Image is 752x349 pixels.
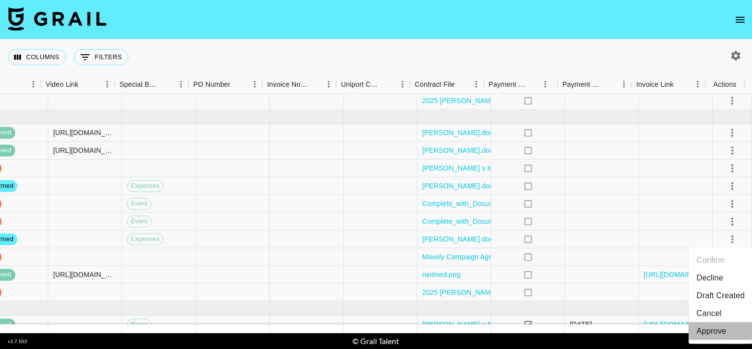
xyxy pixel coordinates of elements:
[724,160,741,176] button: select merge strategy
[636,75,674,94] div: Invoice Link
[538,77,553,92] button: Menu
[631,75,705,94] div: Invoice Link
[127,235,163,244] span: Expenses
[644,319,718,329] a: [URL][DOMAIN_NAME]
[174,77,188,92] button: Menu
[644,270,718,279] a: [URL][DOMAIN_NAME]
[422,216,599,226] a: Complete_with_Docusign_Sabrina_UGC_agreement.pdf
[674,77,688,91] button: Sort
[422,270,461,279] a: neilmed.png
[248,77,262,92] button: Menu
[724,124,741,141] button: select merge strategy
[724,142,741,159] button: select merge strategy
[422,252,653,262] a: Mavely Campaign Agreement - Walmart Marketplace Muses - Content.pdf
[120,75,160,94] div: Special Booking Type
[724,213,741,230] button: select merge strategy
[230,77,244,91] button: Sort
[46,75,79,94] div: Video Link
[422,145,521,155] a: [PERSON_NAME].docx_(2).pdf
[8,338,27,345] div: v 1.7.103
[724,92,741,109] button: select merge strategy
[617,77,631,92] button: Menu
[730,10,750,30] button: open drawer
[381,77,395,91] button: Sort
[422,319,622,329] a: [PERSON_NAME] x Sundays for Dogs_signed_7.29_signed.pdf
[724,177,741,194] button: select merge strategy
[724,231,741,247] button: select merge strategy
[262,75,336,94] div: Invoice Notes
[336,75,410,94] div: Uniport Contact Email
[341,75,381,94] div: Uniport Contact Email
[469,77,484,92] button: Menu
[422,181,521,191] a: [PERSON_NAME].docx_(2).pdf
[690,77,705,92] button: Menu
[53,270,117,279] div: https://www.instagram.com/p/DOwS5EQkYrg/
[267,75,308,94] div: Invoice Notes
[724,195,741,212] button: select merge strategy
[570,319,592,329] div: 8/6/2025
[422,287,653,297] a: 2025 [PERSON_NAME] & Zoefull Services Agreement.docx (1) (2) (1).pdf
[53,145,117,155] div: https://www.instagram.com/p/DOLfdT2Eh0I/
[563,75,603,94] div: Payment Sent Date
[455,77,469,91] button: Sort
[127,320,151,329] span: Event
[8,7,106,31] img: Grail Talent
[603,77,617,91] button: Sort
[308,77,321,91] button: Sort
[41,75,115,94] div: Video Link
[422,128,521,138] a: [PERSON_NAME].docx_(2).pdf
[484,75,558,94] div: Payment Sent
[705,75,745,94] div: Actions
[410,75,484,94] div: Contract File
[127,199,151,209] span: Event
[713,75,736,94] div: Actions
[115,75,188,94] div: Special Booking Type
[188,75,262,94] div: PO Number
[489,75,527,94] div: Payment Sent
[321,77,336,92] button: Menu
[696,325,726,337] div: Approve
[127,181,163,191] span: Expenses
[193,75,230,94] div: PO Number
[422,234,521,244] a: [PERSON_NAME].docx_(2).pdf
[558,75,631,94] div: Payment Sent Date
[8,49,66,65] button: Select columns
[74,49,128,65] button: Show filters
[395,77,410,92] button: Menu
[422,96,653,105] a: 2025 [PERSON_NAME] & Zoefull Services Agreement.docx (1) (2) (1).pdf
[415,75,455,94] div: Contract File
[78,77,92,91] button: Sort
[53,128,117,138] div: https://www.instagram.com/p/DOLfdT2Eh0I/
[26,77,41,92] button: Menu
[422,163,633,173] a: [PERSON_NAME] x Influencer Agreement _ EARTHSCURE (1).pdf
[527,77,541,91] button: Sort
[127,217,151,226] span: Event
[100,77,115,92] button: Menu
[352,336,399,346] div: © Grail Talent
[422,199,599,209] a: Complete_with_Docusign_Sabrina_UGC_agreement.pdf
[160,77,174,91] button: Sort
